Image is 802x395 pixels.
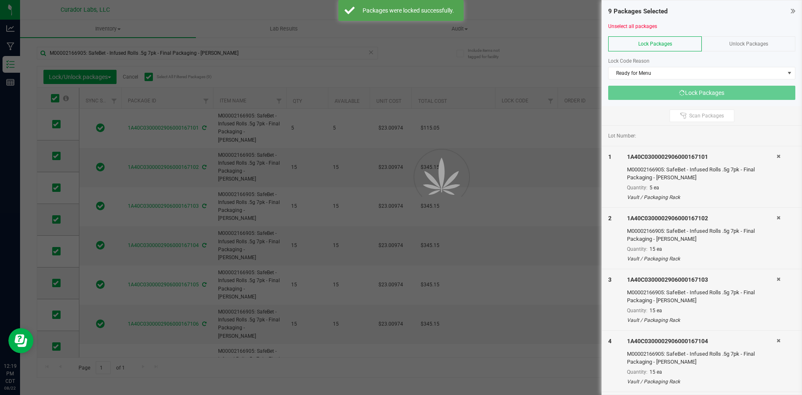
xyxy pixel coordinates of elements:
iframe: Resource center [8,328,33,353]
span: 1 [608,153,612,160]
div: M00002166905: SafeBet - Infused Rolls .5g 7pk - Final Packaging - [PERSON_NAME] [627,350,777,366]
span: 15 ea [650,246,662,252]
span: Quantity: [627,308,647,313]
div: Vault / Packaging Rack [627,255,777,262]
span: Ready for Menu [609,67,784,79]
div: M00002166905: SafeBet - Infused Rolls .5g 7pk - Final Packaging - [PERSON_NAME] [627,227,777,243]
span: 3 [608,276,612,283]
div: 1A40C0300002906000167104 [627,337,777,346]
span: Quantity: [627,369,647,375]
a: Unselect all packages [608,23,657,29]
span: 15 ea [650,369,662,375]
div: M00002166905: SafeBet - Infused Rolls .5g 7pk - Final Packaging - [PERSON_NAME] [627,288,777,305]
div: 1A40C0300002906000167102 [627,214,777,223]
span: 5 ea [650,185,659,191]
div: Vault / Packaging Rack [627,194,777,201]
span: Unlock Packages [729,41,768,47]
span: 15 ea [650,308,662,313]
span: 4 [608,338,612,344]
div: 1A40C0300002906000167103 [627,275,777,284]
div: Vault / Packaging Rack [627,316,777,324]
span: Lock Code Reason [608,58,650,64]
span: Scan Packages [689,112,724,119]
button: Lock Packages [608,86,795,100]
span: Lock Packages [638,41,672,47]
div: Vault / Packaging Rack [627,378,777,385]
span: Quantity: [627,185,647,191]
div: Packages were locked successfully. [359,6,457,15]
span: Quantity: [627,246,647,252]
div: 1A40C0300002906000167101 [627,153,777,161]
span: 2 [608,215,612,222]
div: M00002166905: SafeBet - Infused Rolls .5g 7pk - Final Packaging - [PERSON_NAME] [627,166,777,182]
button: Scan Packages [670,110,734,122]
span: Lot Number: [608,132,636,140]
